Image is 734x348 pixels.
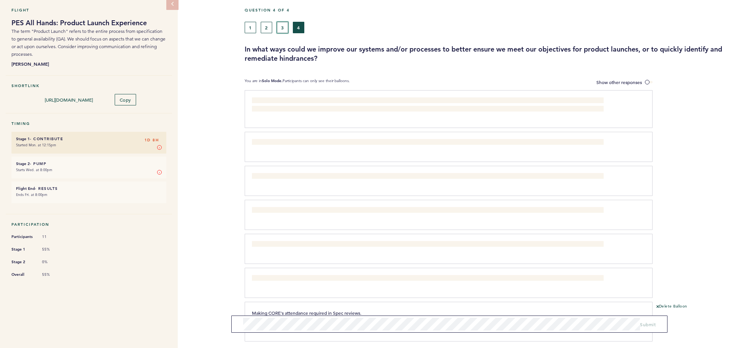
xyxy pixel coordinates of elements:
button: 1 [245,22,256,33]
span: Show other responses [596,79,642,85]
button: Copy [115,94,136,105]
small: Stage 2 [16,161,30,166]
button: 2 [261,22,272,33]
time: Starts Wed. at 8:00pm [16,167,52,172]
h5: Timing [11,121,166,126]
span: 55% [42,247,65,252]
span: 0% [42,259,65,265]
h6: - Contribute [16,136,162,141]
span: Stage 2 [11,258,34,266]
span: Change how we define MVP. Products half the time come out of the oven not fully baked and without... [252,98,581,112]
span: 11 [42,234,65,240]
h5: Question 4 of 4 [245,8,728,13]
span: We need stakeholders from each team, an organized process that doesn't differ depending on the pr... [252,242,601,248]
h1: PES All Hands: Product Launch Experience [11,18,166,28]
h6: - Pump [16,161,162,166]
span: 55% [42,272,65,277]
small: Flight End [16,186,35,191]
span: The term "Product Launch" refers to the entire process from specification to general availability... [11,28,166,57]
button: 3 [277,22,288,33]
span: 1D 8H [145,136,159,144]
h6: - Results [16,186,162,191]
span: Requiring a Product Brief for all new products/features. [252,208,365,214]
span: Requiring Beta for all new products/features. [252,174,344,180]
h5: Shortlink [11,83,166,88]
time: Ends Fri. at 8:00pm [16,192,47,197]
span: Copy [120,97,131,103]
span: Making CORE's attendance be required in Spec Reviews. [252,140,369,146]
b: [PERSON_NAME] [11,60,166,68]
span: Stage 1 [11,246,34,253]
small: Stage 1 [16,136,30,141]
h3: In what ways could we improve our systems and/or processes to better ensure we meet our objective... [245,45,728,63]
time: Started Mon. at 12:15pm [16,142,56,147]
button: Delete Balloon [656,304,687,310]
p: You are in Participants can only see their balloons. [245,78,350,86]
b: Solo Mode. [262,78,283,83]
button: 4 [293,22,304,33]
span: Submit [640,321,656,327]
span: Give QE enough resources to increase development scope and decrease dev time. Address the ever co... [252,276,528,282]
span: Making CORE's attendance required in Spec reviews. [252,310,361,316]
span: Participants [11,233,34,241]
span: Overall [11,271,34,278]
h5: Flight [11,8,166,13]
h5: Participation [11,222,166,227]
